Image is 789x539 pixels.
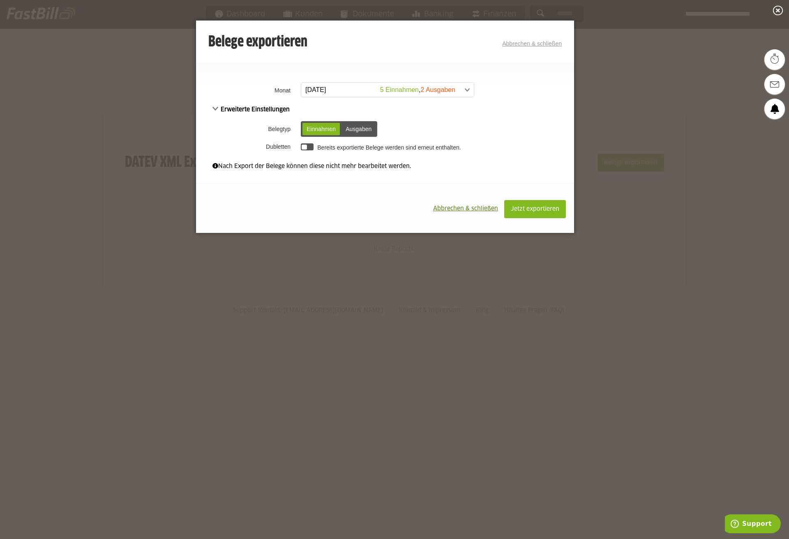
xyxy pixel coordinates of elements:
[341,123,376,135] div: Ausgaben
[208,34,307,51] h3: Belege exportieren
[433,206,498,212] span: Abbrechen & schließen
[725,514,781,535] iframe: Öffnet ein Widget, in dem Sie weitere Informationen finden
[427,200,504,217] button: Abbrechen & schließen
[196,80,299,101] th: Monat
[196,140,299,154] th: Dubletten
[504,200,566,218] button: Jetzt exportieren
[511,206,559,212] span: Jetzt exportieren
[196,118,299,140] th: Belegtyp
[302,123,340,135] div: Einnahmen
[502,40,562,47] a: Abbrechen & schließen
[317,144,461,151] label: Bereits exportierte Belege werden sind erneut enthalten.
[212,107,290,113] span: Erweiterte Einstellungen
[212,162,558,171] div: Nach Export der Belege können diese nicht mehr bearbeitet werden.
